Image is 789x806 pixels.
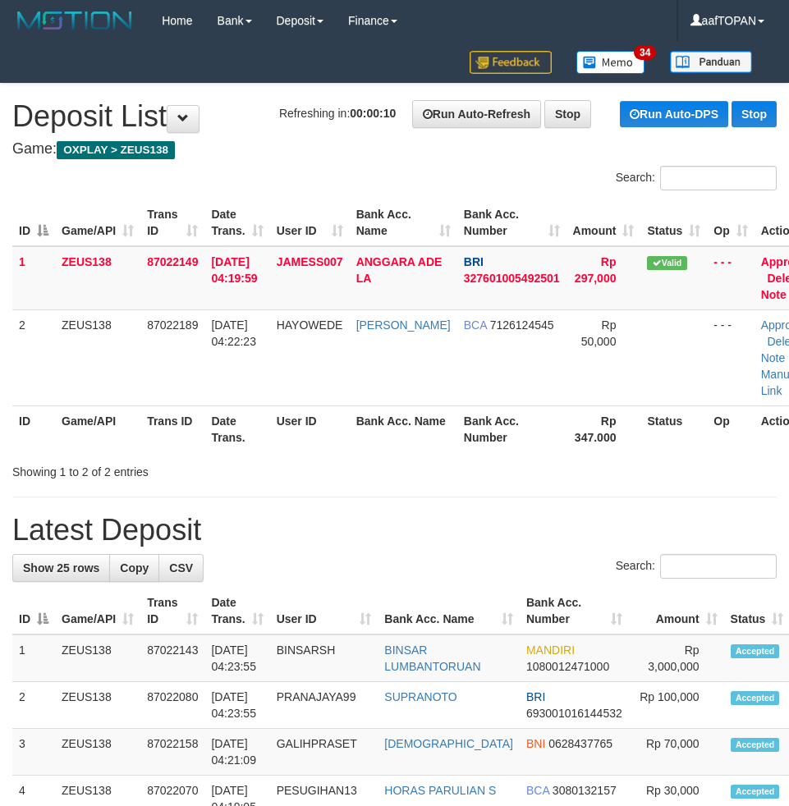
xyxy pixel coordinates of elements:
[55,405,140,452] th: Game/API
[616,166,777,190] label: Search:
[464,272,560,285] span: Copy 327601005492501 to clipboard
[270,682,378,729] td: PRANAJAYA99
[12,309,55,405] td: 2
[12,554,110,582] a: Show 25 rows
[732,101,777,127] a: Stop
[12,682,55,729] td: 2
[140,405,204,452] th: Trans ID
[731,691,780,705] span: Accepted
[707,309,754,405] td: - - -
[731,785,780,799] span: Accepted
[526,784,549,797] span: BCA
[707,199,754,246] th: Op: activate to sort column ascending
[12,588,55,634] th: ID: activate to sort column descending
[526,643,575,657] span: MANDIRI
[211,318,256,348] span: [DATE] 04:22:23
[140,588,204,634] th: Trans ID: activate to sort column ascending
[270,729,378,776] td: GALIHPRASET
[55,309,140,405] td: ZEUS138
[640,405,707,452] th: Status
[670,51,752,73] img: panduan.png
[384,690,456,703] a: SUPRANOTO
[470,51,552,74] img: Feedback.jpg
[640,199,707,246] th: Status: activate to sort column ascending
[564,41,658,83] a: 34
[707,405,754,452] th: Op
[544,100,591,128] a: Stop
[12,405,55,452] th: ID
[12,246,55,310] td: 1
[147,255,198,268] span: 87022149
[548,737,612,750] span: Copy 0628437765 to clipboard
[270,199,350,246] th: User ID: activate to sort column ascending
[12,100,777,133] h1: Deposit List
[384,643,480,673] a: BINSAR LUMBANTORUAN
[520,588,629,634] th: Bank Acc. Number: activate to sort column ascending
[12,634,55,682] td: 1
[204,634,269,682] td: [DATE] 04:23:55
[204,588,269,634] th: Date Trans.: activate to sort column ascending
[526,660,609,673] span: Copy 1080012471000 to clipboard
[12,199,55,246] th: ID: activate to sort column descending
[12,729,55,776] td: 3
[629,588,724,634] th: Amount: activate to sort column ascending
[12,457,316,480] div: Showing 1 to 2 of 2 entries
[277,255,343,268] span: JAMESS007
[581,318,617,348] span: Rp 50,000
[629,729,724,776] td: Rp 70,000
[575,255,617,285] span: Rp 297,000
[270,588,378,634] th: User ID: activate to sort column ascending
[55,246,140,310] td: ZEUS138
[490,318,554,332] span: Copy 7126124545 to clipboard
[55,634,140,682] td: ZEUS138
[616,554,777,579] label: Search:
[464,318,487,332] span: BCA
[140,682,204,729] td: 87022080
[270,634,378,682] td: BINSARSH
[140,634,204,682] td: 87022143
[204,199,269,246] th: Date Trans.: activate to sort column ascending
[567,199,641,246] th: Amount: activate to sort column ascending
[158,554,204,582] a: CSV
[378,588,520,634] th: Bank Acc. Name: activate to sort column ascending
[660,554,777,579] input: Search:
[57,141,175,159] span: OXPLAY > ZEUS138
[350,199,457,246] th: Bank Acc. Name: activate to sort column ascending
[55,682,140,729] td: ZEUS138
[12,514,777,547] h1: Latest Deposit
[55,199,140,246] th: Game/API: activate to sort column ascending
[553,784,617,797] span: Copy 3080132157 to clipboard
[12,141,777,158] h4: Game:
[350,405,457,452] th: Bank Acc. Name
[147,318,198,332] span: 87022189
[576,51,645,74] img: Button%20Memo.svg
[120,561,149,575] span: Copy
[526,690,545,703] span: BRI
[526,737,545,750] span: BNI
[629,634,724,682] td: Rp 3,000,000
[457,405,567,452] th: Bank Acc. Number
[731,738,780,752] span: Accepted
[12,8,137,33] img: MOTION_logo.png
[647,256,686,270] span: Valid transaction
[660,166,777,190] input: Search:
[620,101,728,127] a: Run Auto-DPS
[140,729,204,776] td: 87022158
[457,199,567,246] th: Bank Acc. Number: activate to sort column ascending
[55,729,140,776] td: ZEUS138
[277,318,343,332] span: HAYOWEDE
[707,246,754,310] td: - - -
[634,45,656,60] span: 34
[356,318,451,332] a: [PERSON_NAME]
[356,255,443,285] a: ANGGARA ADE LA
[140,199,204,246] th: Trans ID: activate to sort column ascending
[169,561,193,575] span: CSV
[350,107,396,120] strong: 00:00:10
[526,707,622,720] span: Copy 693001016144532 to clipboard
[629,682,724,729] td: Rp 100,000
[204,405,269,452] th: Date Trans.
[23,561,99,575] span: Show 25 rows
[211,255,257,285] span: [DATE] 04:19:59
[464,255,484,268] span: BRI
[109,554,159,582] a: Copy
